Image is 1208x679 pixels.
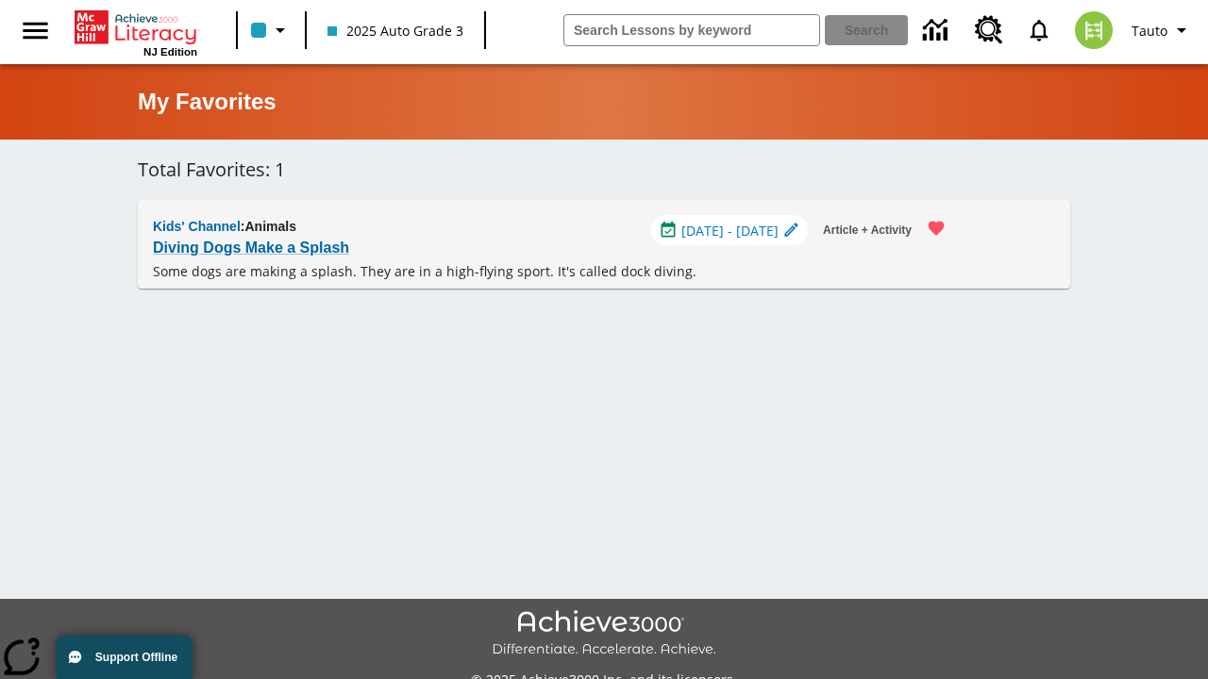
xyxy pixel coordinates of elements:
p: Some dogs are making a splash. They are in a high-flying sport. It's called dock diving. [153,261,957,281]
button: Profile/Settings [1124,13,1200,47]
div: Home [75,7,197,58]
div: Aug 18 - Aug 18 Choose Dates [651,215,808,245]
img: avatar image [1075,11,1113,49]
img: Achieve3000 Differentiate Accelerate Achieve [492,610,716,658]
span: [DATE] - [DATE] [681,221,779,240]
a: Data Center [912,5,964,57]
button: Select a new avatar [1064,6,1124,55]
button: Article + Activity [815,215,919,246]
span: Tauto [1132,21,1167,41]
a: Resource Center, Will open in new tab [964,5,1015,56]
h6: Total Favorites: 1 [138,155,1070,185]
button: Support Offline [57,636,193,679]
span: NJ Edition [143,46,197,58]
span: Article + Activity [823,221,912,240]
a: Diving Dogs Make a Splash [153,235,349,261]
span: 2025 Auto Grade 3 [327,21,463,41]
button: Remove from Favorites [915,207,957,249]
button: Class color is light blue. Change class color [243,13,299,47]
h5: My Favorites [138,87,277,117]
input: search field [564,15,819,45]
a: Notifications [1015,6,1064,55]
span: Kids' Channel [153,219,241,234]
span: : Animals [241,219,296,234]
button: Open side menu [8,3,63,58]
span: Support Offline [95,651,177,664]
a: Home [75,8,197,46]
